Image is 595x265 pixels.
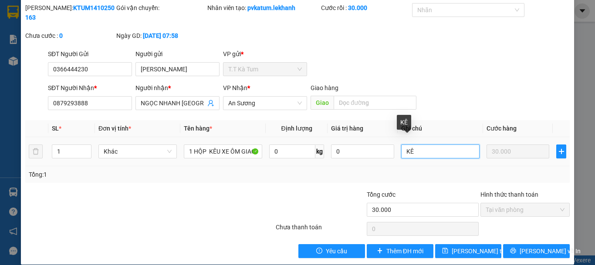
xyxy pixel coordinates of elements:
[83,7,172,18] div: An Sương
[25,31,115,40] div: Chưa cước :
[116,3,206,13] div: Gói vận chuyển:
[275,222,366,238] div: Chưa thanh toán
[184,144,262,158] input: VD: Bàn, Ghế
[98,125,131,132] span: Đơn vị tính
[135,49,220,59] div: Người gửi
[452,246,521,256] span: [PERSON_NAME] thay đổi
[83,18,172,39] div: NGỌC NHANH [GEOGRAPHIC_DATA]
[83,8,104,17] span: Nhận:
[334,96,416,110] input: Dọc đường
[48,83,132,93] div: SĐT Người Nhận
[348,4,367,11] b: 30.000
[135,83,220,93] div: Người nhận
[207,3,319,13] div: Nhân viên tạo:
[315,144,324,158] span: kg
[367,191,396,198] span: Tổng cước
[228,97,302,110] span: An Sương
[25,3,115,22] div: [PERSON_NAME]:
[29,170,230,179] div: Tổng: 1
[442,248,448,255] span: save
[503,244,570,258] button: printer[PERSON_NAME] và In
[397,115,411,130] div: KÊ
[184,125,212,132] span: Tên hàng
[316,248,322,255] span: exclamation-circle
[311,96,334,110] span: Giao
[104,145,172,158] span: Khác
[143,32,178,39] b: [DATE] 07:58
[377,248,383,255] span: plus
[298,244,365,258] button: exclamation-circleYêu cầu
[207,100,214,107] span: user-add
[281,125,312,132] span: Định lượng
[29,144,43,158] button: delete
[487,125,517,132] span: Cước hàng
[486,203,565,216] span: Tại văn phòng
[556,144,566,158] button: plus
[520,246,581,256] span: [PERSON_NAME] và In
[487,144,549,158] input: 0
[480,191,538,198] label: Hình thức thanh toán
[223,84,247,91] span: VP Nhận
[59,32,63,39] b: 0
[7,56,78,67] div: 30.000
[401,144,480,158] input: Ghi Chú
[398,120,483,137] th: Ghi chú
[247,4,295,11] b: pvkatum.lekhanh
[116,31,206,40] div: Ngày GD:
[7,7,77,18] div: T.T Kà Tum
[311,84,338,91] span: Giao hàng
[7,8,21,17] span: Gửi:
[331,125,363,132] span: Giá trị hàng
[7,28,77,40] div: 0366444230
[386,246,423,256] span: Thêm ĐH mới
[367,244,433,258] button: plusThêm ĐH mới
[83,39,172,51] div: 0879293888
[7,18,77,28] div: [PERSON_NAME]
[510,248,516,255] span: printer
[223,49,307,59] div: VP gửi
[7,57,20,66] span: CR :
[435,244,502,258] button: save[PERSON_NAME] thay đổi
[326,246,347,256] span: Yêu cầu
[48,49,132,59] div: SĐT Người Gửi
[321,3,410,13] div: Cước rồi :
[557,148,566,155] span: plus
[52,125,59,132] span: SL
[228,63,302,76] span: T.T Kà Tum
